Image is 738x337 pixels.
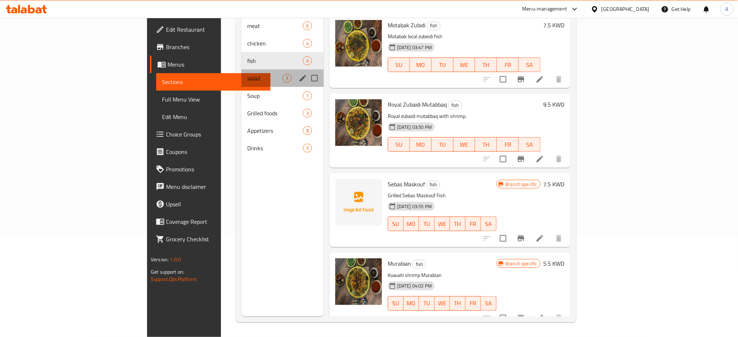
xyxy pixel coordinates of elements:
[438,219,447,229] span: WE
[247,91,303,100] span: Soup
[550,309,568,327] button: delete
[303,92,312,99] span: 1
[297,73,308,84] button: edit
[413,260,426,269] div: fish
[438,298,447,309] span: WE
[601,5,650,13] div: [GEOGRAPHIC_DATA]
[496,151,511,167] span: Select to update
[303,58,312,64] span: 6
[241,139,324,157] div: Drinks5
[435,296,450,311] button: WE
[466,296,481,311] button: FR
[162,95,265,104] span: Full Menu View
[150,21,271,38] a: Edit Restaurant
[419,296,435,311] button: TU
[435,60,451,70] span: TU
[335,20,382,67] img: Motabak Zubidi
[512,230,530,247] button: Branch-specific-item
[166,200,265,209] span: Upsell
[303,21,312,30] div: items
[419,217,435,231] button: TU
[303,126,312,135] div: items
[484,219,494,229] span: SA
[469,219,478,229] span: FR
[162,112,265,121] span: Edit Menu
[454,58,475,72] button: WE
[388,32,541,41] p: Motabak local zubeidi fish
[453,219,463,229] span: TH
[457,139,473,150] span: WE
[166,165,265,174] span: Promotions
[388,191,496,200] p: Grilled Sebas Maskouf Fish
[166,43,265,51] span: Branches
[497,137,519,152] button: FR
[241,104,324,122] div: Grilled foods3
[391,298,400,309] span: SU
[156,73,271,91] a: Sections
[410,137,432,152] button: MO
[435,217,450,231] button: WE
[241,122,324,139] div: Appetizers8
[432,137,454,152] button: TU
[448,101,462,110] div: fish
[241,52,324,70] div: fish6
[303,145,312,152] span: 5
[303,40,312,47] span: 4
[544,179,565,189] h6: 7.5 KWD
[170,255,181,264] span: 1.0.0
[544,20,565,30] h6: 7.5 KWD
[388,296,403,311] button: SU
[500,60,516,70] span: FR
[427,21,440,30] span: fish
[247,126,303,135] span: Appetizers
[151,255,169,264] span: Version:
[283,75,291,82] span: 5
[150,56,271,73] a: Menus
[404,217,419,231] button: MO
[512,71,530,88] button: Branch-specific-item
[410,58,432,72] button: MO
[394,282,435,289] span: [DATE] 04:02 PM
[241,17,324,35] div: meat6
[544,99,565,110] h6: 9.5 KWD
[388,99,447,110] span: Royal Zubaidi Mutabbaq
[150,160,271,178] a: Promotions
[303,109,312,118] div: items
[247,109,303,118] div: Grilled foods
[241,14,324,160] nav: Menu sections
[404,296,419,311] button: MO
[150,126,271,143] a: Choice Groups
[167,60,265,69] span: Menus
[247,21,303,30] span: meat
[536,75,544,84] a: Edit menu item
[469,298,478,309] span: FR
[150,38,271,56] a: Branches
[166,235,265,243] span: Grocery Checklist
[503,260,540,267] span: Branch specific
[151,267,184,277] span: Get support on:
[247,56,303,65] span: fish
[519,137,541,152] button: SA
[303,127,312,134] span: 8
[166,217,265,226] span: Coverage Report
[481,296,497,311] button: SA
[550,150,568,168] button: delete
[303,144,312,152] div: items
[478,60,494,70] span: TH
[457,60,473,70] span: WE
[241,87,324,104] div: Soup1
[166,25,265,34] span: Edit Restaurant
[394,124,435,131] span: [DATE] 03:50 PM
[156,108,271,126] a: Edit Menu
[407,298,417,309] span: MO
[247,144,303,152] span: Drinks
[388,20,425,31] span: Motabak Zubidi
[407,219,417,229] span: MO
[335,99,382,146] img: Royal Zubaidi Mutabbaq
[422,219,432,229] span: TU
[496,72,511,87] span: Select to update
[391,219,400,229] span: SU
